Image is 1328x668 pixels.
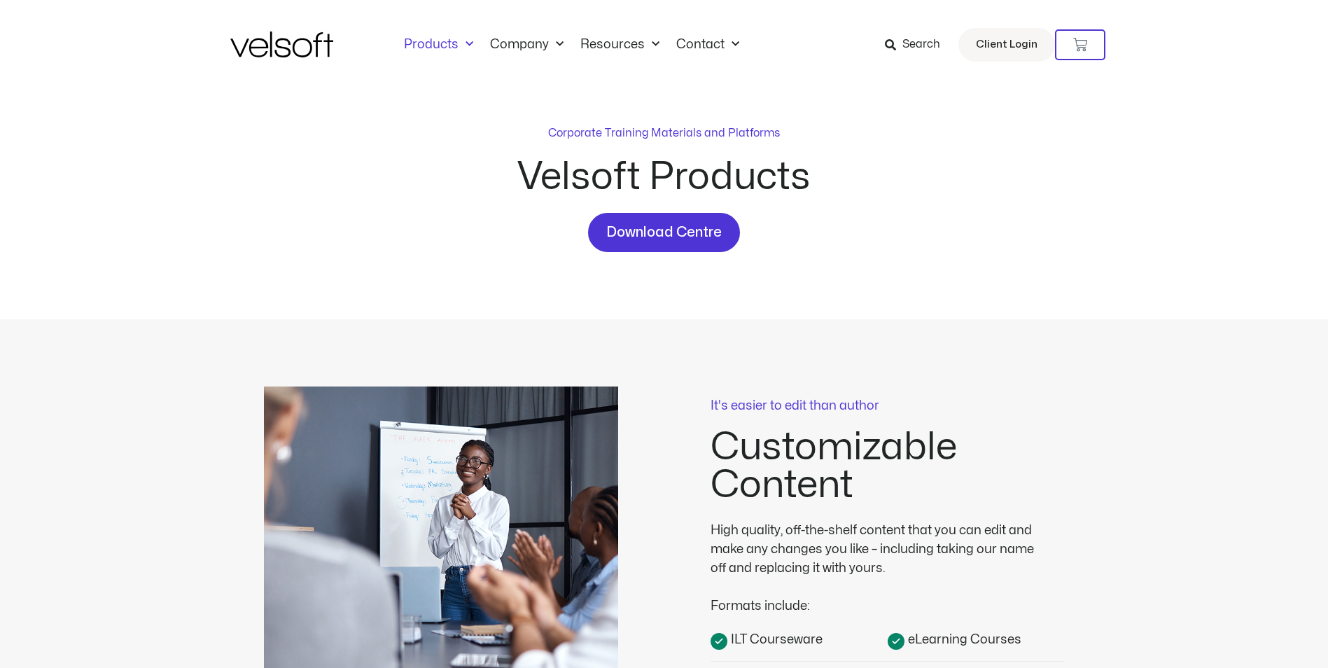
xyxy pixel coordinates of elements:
a: Search [885,33,950,57]
p: Corporate Training Materials and Platforms [548,125,780,141]
a: ILT Courseware [711,629,888,650]
a: CompanyMenu Toggle [482,37,572,53]
img: Velsoft Training Materials [230,32,333,57]
span: eLearning Courses [904,630,1021,649]
span: Download Centre [606,221,722,244]
a: ProductsMenu Toggle [396,37,482,53]
nav: Menu [396,37,748,53]
a: Download Centre [588,213,740,252]
a: Client Login [958,28,1055,62]
p: It's easier to edit than author [711,400,1065,412]
a: ResourcesMenu Toggle [572,37,668,53]
div: Formats include: [711,578,1047,615]
span: ILT Courseware [727,630,823,649]
span: Search [902,36,940,54]
span: Client Login [976,36,1037,54]
h2: Customizable Content [711,429,1065,504]
div: High quality, off-the-shelf content that you can edit and make any changes you like – including t... [711,521,1047,578]
a: ContactMenu Toggle [668,37,748,53]
h2: Velsoft Products [412,158,916,196]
